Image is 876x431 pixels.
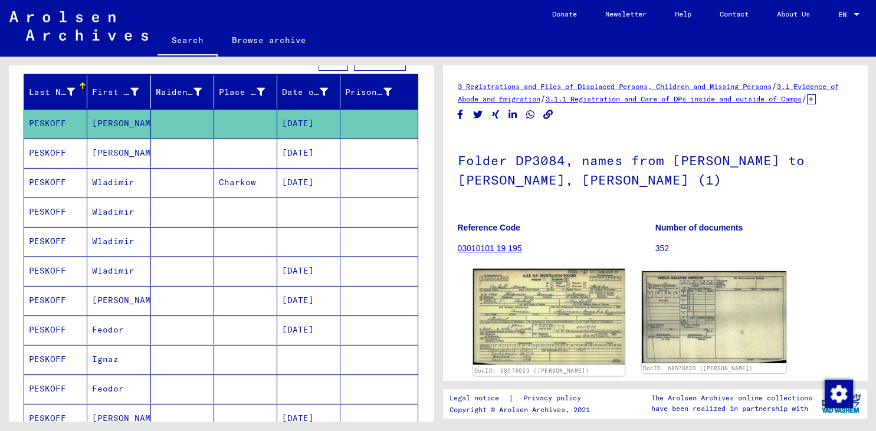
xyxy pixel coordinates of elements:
[458,133,853,205] h1: Folder DP3084, names from [PERSON_NAME] to [PERSON_NAME], [PERSON_NAME] (1)
[24,75,87,108] mat-header-cell: Last Name
[655,242,852,255] p: 352
[642,271,786,363] img: 002.jpg
[282,83,343,101] div: Date of Birth
[24,168,87,197] mat-cell: PESKOFF
[458,223,521,232] b: Reference Code
[458,82,772,91] a: 3 Registrations and Files of Displaced Persons, Children and Missing Persons
[92,83,153,101] div: First Name
[540,93,546,104] span: /
[24,345,87,374] mat-cell: PESKOFF
[277,168,340,197] mat-cell: [DATE]
[772,81,777,91] span: /
[838,10,847,19] mat-select-trigger: EN
[282,86,328,98] div: Date of Birth
[651,393,812,403] p: The Arolsen Archives online collections
[29,86,75,98] div: Last Name
[87,139,150,167] mat-cell: [PERSON_NAME]
[214,75,277,108] mat-header-cell: Place of Birth
[87,198,150,226] mat-cell: Wladimir
[87,109,150,138] mat-cell: [PERSON_NAME]
[458,244,522,253] a: 03010101 19 195
[655,223,743,232] b: Number of documents
[824,379,852,407] div: Zustimmung ändern
[454,107,467,122] button: Share on Facebook
[24,227,87,256] mat-cell: PESKOFF
[340,75,417,108] mat-header-cell: Prisoner #
[450,392,508,404] a: Legal notice
[507,107,519,122] button: Share on LinkedIn
[651,403,812,414] p: have been realized in partnership with
[29,83,90,101] div: Last Name
[24,109,87,138] mat-cell: PESKOFF
[345,86,391,98] div: Prisoner #
[546,94,802,103] a: 3.1.1 Registration and Care of DPs inside and outside of Camps
[214,168,277,197] mat-cell: Charkow
[802,93,807,104] span: /
[277,315,340,344] mat-cell: [DATE]
[87,168,150,197] mat-cell: Wladimir
[24,256,87,285] mat-cell: PESKOFF
[9,11,148,41] img: Arolsen_neg.svg
[87,75,150,108] mat-header-cell: First Name
[219,86,265,98] div: Place of Birth
[87,345,150,374] mat-cell: Ignaz
[542,107,555,122] button: Copy link
[24,374,87,403] mat-cell: PESKOFF
[450,404,595,415] p: Copyright © Arolsen Archives, 2021
[92,86,138,98] div: First Name
[277,139,340,167] mat-cell: [DATE]
[87,256,150,285] mat-cell: Wladimir
[219,83,280,101] div: Place of Birth
[24,286,87,315] mat-cell: PESKOFF
[277,286,340,315] mat-cell: [DATE]
[474,367,589,374] a: DocID: 68578623 ([PERSON_NAME])
[825,380,853,408] img: Zustimmung ändern
[156,86,202,98] div: Maiden Name
[819,389,863,418] img: yv_logo.png
[87,374,150,403] mat-cell: Feodor
[277,75,340,108] mat-header-cell: Date of Birth
[24,315,87,344] mat-cell: PESKOFF
[643,365,753,371] a: DocID: 68578623 ([PERSON_NAME])
[450,392,595,404] div: |
[87,315,150,344] mat-cell: Feodor
[218,26,320,54] a: Browse archive
[24,139,87,167] mat-cell: PESKOFF
[277,109,340,138] mat-cell: [DATE]
[345,83,406,101] div: Prisoner #
[151,75,214,108] mat-header-cell: Maiden Name
[514,392,595,404] a: Privacy policy
[158,26,218,57] a: Search
[277,256,340,285] mat-cell: [DATE]
[87,227,150,256] mat-cell: Wladimir
[473,269,624,365] img: 001.jpg
[156,83,216,101] div: Maiden Name
[24,198,87,226] mat-cell: PESKOFF
[490,107,502,122] button: Share on Xing
[524,107,537,122] button: Share on WhatsApp
[472,107,484,122] button: Share on Twitter
[87,286,150,315] mat-cell: [PERSON_NAME]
